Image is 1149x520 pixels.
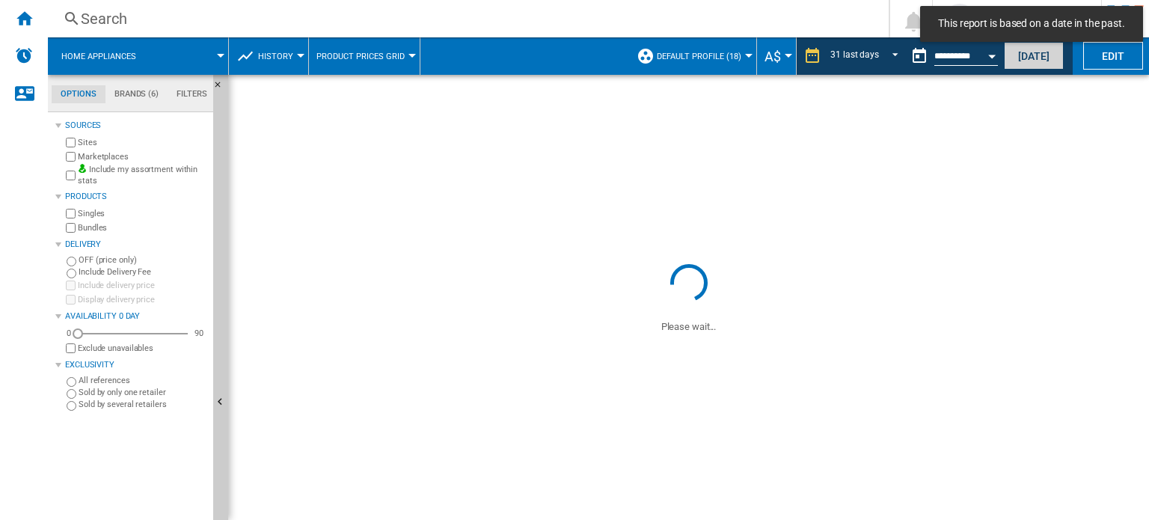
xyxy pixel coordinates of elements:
md-tab-item: Brands (6) [105,85,168,103]
md-tab-item: Filters [168,85,216,103]
button: Edit [1083,42,1143,70]
button: History [258,37,301,75]
div: Products [65,191,207,203]
label: Display delivery price [78,294,207,305]
md-menu: Currency [757,37,797,75]
button: Open calendar [978,40,1005,67]
input: Marketplaces [66,152,76,162]
span: Default profile (18) [657,52,741,61]
input: OFF (price only) [67,257,76,266]
label: Exclude unavailables [78,343,207,354]
label: Include Delivery Fee [79,266,207,278]
div: Exclusivity [65,359,207,371]
div: History [236,37,301,75]
md-tab-item: Options [52,85,105,103]
div: 90 [191,328,207,339]
input: Include Delivery Fee [67,269,76,278]
button: Home appliances [61,37,151,75]
input: Sold by only one retailer [67,389,76,399]
button: Hide [213,75,231,102]
button: md-calendar [904,41,934,71]
input: All references [67,377,76,387]
md-slider: Availability [78,326,188,341]
label: Sold by several retailers [79,399,207,410]
button: Product prices grid [316,37,412,75]
input: Sites [66,138,76,147]
div: Delivery [65,239,207,251]
label: Sold by only one retailer [79,387,207,398]
div: Default profile (18) [637,37,749,75]
img: alerts-logo.svg [15,46,33,64]
span: Product prices grid [316,52,405,61]
label: All references [79,375,207,386]
div: Availability 0 Day [65,311,207,322]
label: Bundles [78,222,207,233]
input: Display delivery price [66,295,76,305]
ng-transclude: Please wait... [661,321,717,332]
label: OFF (price only) [79,254,207,266]
span: This report is based on a date in the past. [934,16,1130,31]
button: Default profile (18) [657,37,749,75]
input: Singles [66,209,76,218]
div: 0 [63,328,75,339]
input: Display delivery price [66,343,76,353]
div: 31 last days [830,49,879,60]
button: A$ [765,37,788,75]
span: Home appliances [61,52,136,61]
span: History [258,52,293,61]
span: A$ [765,49,781,64]
input: Include my assortment within stats [66,166,76,185]
input: Bundles [66,223,76,233]
input: Sold by several retailers [67,401,76,411]
div: Search [81,8,850,29]
label: Include my assortment within stats [78,164,207,187]
div: This report is based on a date in the past. [904,37,1001,75]
img: mysite-bg-18x18.png [78,164,87,173]
label: Singles [78,208,207,219]
label: Marketplaces [78,151,207,162]
div: Home appliances [55,37,221,75]
input: Include delivery price [66,281,76,290]
label: Sites [78,137,207,148]
md-select: REPORTS.WIZARD.STEPS.REPORT.STEPS.REPORT_OPTIONS.PERIOD: 31 last days [829,44,904,69]
label: Include delivery price [78,280,207,291]
div: Sources [65,120,207,132]
button: [DATE] [1004,42,1064,70]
